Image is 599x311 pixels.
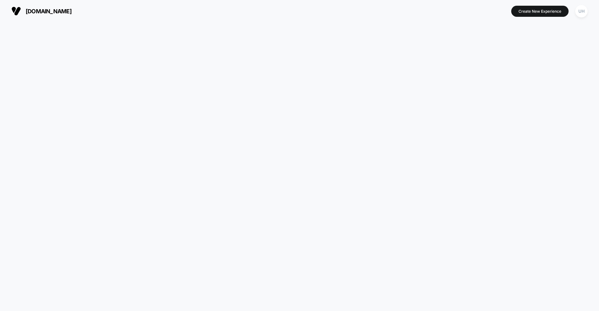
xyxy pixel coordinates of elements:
button: UH [573,5,589,18]
span: [DOMAIN_NAME] [26,8,72,15]
div: UH [575,5,588,17]
img: Visually logo [11,6,21,16]
button: [DOMAIN_NAME] [10,6,74,16]
button: Create New Experience [511,6,569,17]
